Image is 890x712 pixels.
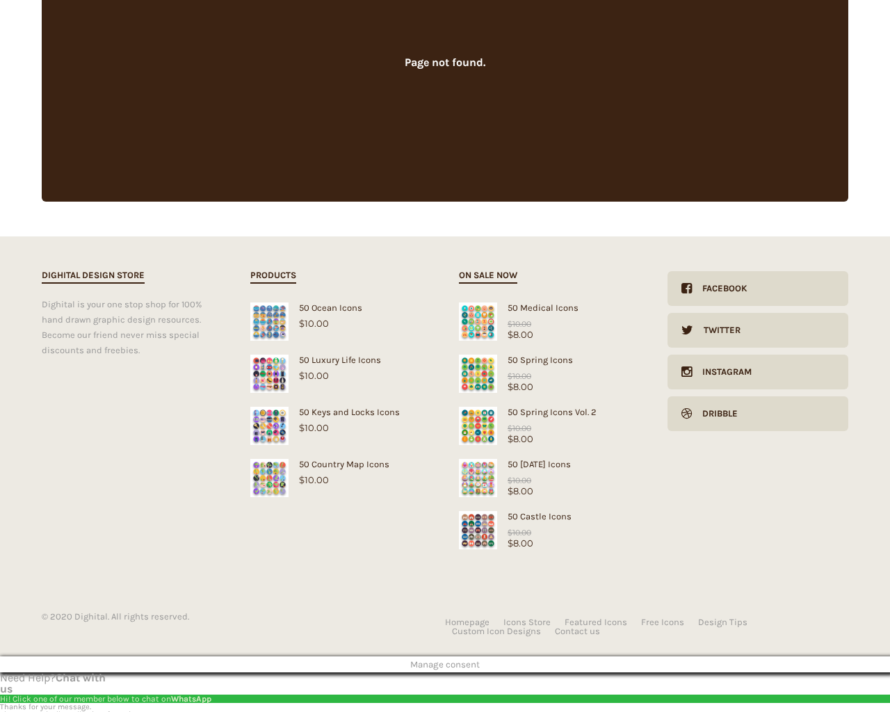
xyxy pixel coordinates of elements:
span: $ [508,476,512,485]
a: Facebook [667,271,848,306]
span: $ [508,433,513,444]
bdi: 8.00 [508,485,533,496]
strong: WhatsApp [171,694,211,704]
a: Design Tips [698,617,747,626]
img: Medical Icons [459,302,497,341]
span: $ [508,381,513,392]
bdi: 10.00 [299,370,329,381]
a: Custom Icon Designs [452,626,541,636]
div: © 2020 Dighital. All rights reserved. [42,612,445,621]
bdi: 10.00 [299,422,329,433]
bdi: 10.00 [508,371,531,381]
bdi: 10.00 [508,319,531,329]
div: Instagram [692,355,752,389]
bdi: 8.00 [508,329,533,340]
h2: Dighital Design Store [42,268,145,284]
h2: On sale now [459,268,517,284]
bdi: 8.00 [508,381,533,392]
bdi: 10.00 [508,423,531,433]
a: Free Icons [641,617,684,626]
div: 50 Ocean Icons [250,302,431,313]
a: Spring Icons50 Spring Icons Vol. 2$8.00 [459,407,640,444]
div: Facebook [692,271,747,306]
span: $ [508,371,512,381]
img: Easter Icons [459,459,497,497]
a: 50 Country Map Icons$10.00 [250,459,431,485]
bdi: 10.00 [508,528,531,537]
span: $ [508,485,513,496]
bdi: 10.00 [299,318,329,329]
span: Manage consent [410,659,480,670]
img: Spring Icons [459,355,497,393]
span: $ [299,370,305,381]
a: Medical Icons50 Medical Icons$8.00 [459,302,640,340]
span: $ [508,329,513,340]
img: Spring Icons [459,407,497,445]
div: 50 Medical Icons [459,302,640,313]
a: Twitter [667,313,848,348]
span: $ [508,423,512,433]
img: Castle Icons [459,511,497,549]
div: 50 Keys and Locks Icons [250,407,431,417]
div: Dighital is your one stop shop for 100% hand drawn graphic design resources. Become our friend ne... [42,297,222,358]
div: 50 Spring Icons [459,355,640,365]
a: Easter Icons50 [DATE] Icons$8.00 [459,459,640,496]
div: Dribble [692,396,738,431]
div: 50 Spring Icons Vol. 2 [459,407,640,417]
a: 50 Luxury Life Icons$10.00 [250,355,431,381]
h2: Products [250,268,296,284]
bdi: 8.00 [508,433,533,444]
div: 50 Castle Icons [459,511,640,521]
a: Icons Store [503,617,551,626]
a: Spring Icons50 Spring Icons$8.00 [459,355,640,392]
a: Castle Icons50 Castle Icons$8.00 [459,511,640,549]
a: Featured Icons [565,617,627,626]
div: 50 [DATE] Icons [459,459,640,469]
bdi: 8.00 [508,537,533,549]
span: $ [299,422,305,433]
bdi: 10.00 [508,476,531,485]
div: 50 Luxury Life Icons [250,355,431,365]
a: Dribble [667,396,848,431]
span: $ [299,474,305,485]
div: 50 Country Map Icons [250,459,431,469]
bdi: 10.00 [299,474,329,485]
span: $ [508,537,513,549]
a: Homepage [445,617,489,626]
a: Contact us [555,626,600,636]
a: 50 Ocean Icons$10.00 [250,302,431,329]
a: Instagram [667,355,848,389]
span: $ [508,528,512,537]
span: $ [299,318,305,329]
span: $ [508,319,512,329]
div: Twitter [693,313,741,348]
a: 50 Keys and Locks Icons$10.00 [250,407,431,433]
